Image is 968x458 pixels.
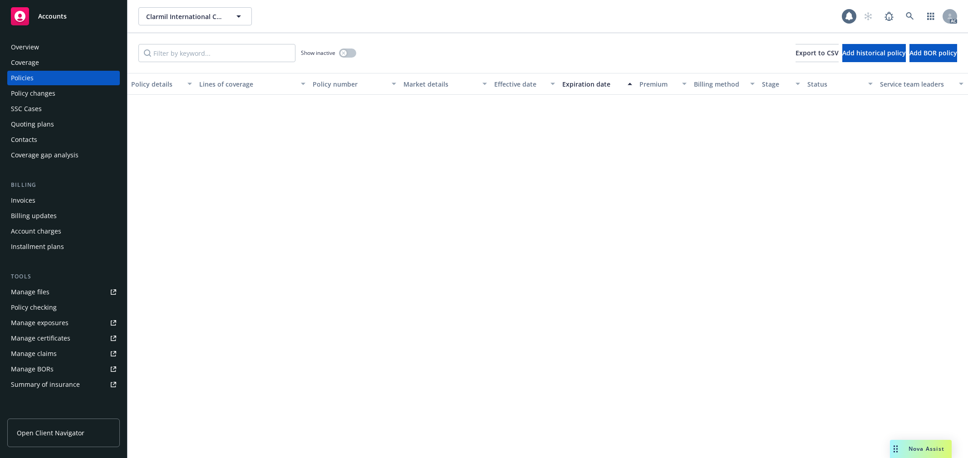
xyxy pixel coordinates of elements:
a: Report a Bug [880,7,898,25]
span: Clarmil International Corporation [146,12,225,21]
a: Installment plans [7,239,120,254]
a: Policy checking [7,300,120,315]
a: Accounts [7,4,120,29]
button: Stage [758,73,804,95]
a: Account charges [7,224,120,239]
div: Analytics hub [7,410,120,419]
a: Policies [7,71,120,85]
a: Contacts [7,132,120,147]
div: Coverage gap analysis [11,148,79,162]
a: Invoices [7,193,120,208]
a: Switch app [922,7,940,25]
a: Manage exposures [7,316,120,330]
div: Billing [7,180,120,190]
button: Policy number [309,73,400,95]
button: Add BOR policy [909,44,957,62]
button: Export to CSV [796,44,839,62]
div: Invoices [11,193,35,208]
a: Coverage gap analysis [7,148,120,162]
div: Market details [403,79,477,89]
div: Account charges [11,224,61,239]
div: Summary of insurance [11,377,80,392]
span: Accounts [38,13,67,20]
button: Market details [400,73,491,95]
button: Premium [636,73,690,95]
a: Overview [7,40,120,54]
div: Status [807,79,863,89]
div: Overview [11,40,39,54]
div: Manage BORs [11,362,54,376]
button: Service team leaders [876,73,967,95]
div: Contacts [11,132,37,147]
a: SSC Cases [7,102,120,116]
div: Manage certificates [11,331,70,346]
a: Start snowing [859,7,877,25]
div: Service team leaders [880,79,953,89]
button: Expiration date [559,73,636,95]
div: SSC Cases [11,102,42,116]
a: Manage files [7,285,120,299]
div: Lines of coverage [199,79,295,89]
button: Lines of coverage [196,73,309,95]
button: Effective date [491,73,559,95]
a: Search [901,7,919,25]
span: Open Client Navigator [17,428,84,438]
div: Policy changes [11,86,55,101]
button: Nova Assist [890,440,952,458]
div: Policy checking [11,300,57,315]
span: Export to CSV [796,49,839,57]
div: Manage files [11,285,49,299]
div: Manage exposures [11,316,69,330]
div: Drag to move [890,440,901,458]
div: Stage [762,79,790,89]
a: Policy changes [7,86,120,101]
div: Effective date [494,79,545,89]
a: Quoting plans [7,117,120,132]
div: Policy details [131,79,182,89]
div: Manage claims [11,346,57,361]
button: Billing method [690,73,758,95]
input: Filter by keyword... [138,44,295,62]
a: Billing updates [7,209,120,223]
span: Add historical policy [842,49,906,57]
div: Quoting plans [11,117,54,132]
a: Coverage [7,55,120,70]
a: Manage claims [7,346,120,361]
div: Policies [11,71,34,85]
div: Coverage [11,55,39,70]
button: Policy details [128,73,196,95]
span: Add BOR policy [909,49,957,57]
a: Manage certificates [7,331,120,346]
button: Clarmil International Corporation [138,7,252,25]
div: Billing updates [11,209,57,223]
div: Premium [639,79,677,89]
div: Expiration date [562,79,622,89]
div: Installment plans [11,239,64,254]
a: Summary of insurance [7,377,120,392]
span: Nova Assist [909,445,944,453]
a: Manage BORs [7,362,120,376]
span: Show inactive [301,49,335,57]
button: Status [804,73,876,95]
button: Add historical policy [842,44,906,62]
div: Policy number [313,79,386,89]
div: Tools [7,272,120,281]
div: Billing method [694,79,745,89]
